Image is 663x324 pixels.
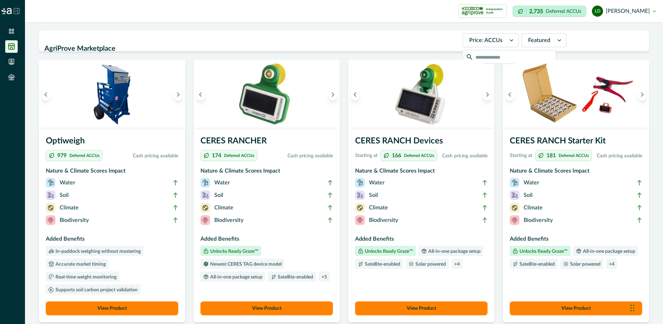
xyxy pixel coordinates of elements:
[260,152,333,160] p: Cash pricing available
[54,262,106,267] p: Accurate market timing
[209,275,262,280] p: All-in-one package setup
[582,249,635,254] p: All-in-one package setup
[46,301,178,315] button: View Product
[638,88,646,101] button: Next image
[69,153,100,158] p: Deferred ACCUs
[483,88,492,101] button: Next image
[351,88,359,101] button: Previous image
[524,203,543,212] p: Climate
[46,235,178,246] h3: Added Benefits
[174,88,182,101] button: Next image
[276,275,313,280] p: Satellite-enabled
[427,249,481,254] p: All-in-one package setup
[355,301,488,315] button: View Product
[321,275,327,280] p: + 5
[355,235,488,246] h3: Added Benefits
[54,275,117,280] p: Real-time weight monitoring
[224,153,254,158] p: Deferred ACCUs
[609,262,614,267] p: + 4
[46,135,178,150] h3: Optiweigh
[60,178,75,187] p: Water
[355,152,378,159] p: Starting at
[369,216,398,224] p: Biodiversity
[510,167,642,178] h3: Nature & Climate Scores Impact
[214,178,230,187] p: Water
[200,301,333,315] button: View Product
[595,152,642,160] p: Cash pricing available
[510,235,642,246] h3: Added Benefits
[209,262,282,267] p: Newest CERES TAG device model
[193,60,340,129] img: A single CERES RANCHER device
[60,203,79,212] p: Climate
[329,88,337,101] button: Next image
[46,167,178,178] h3: Nature & Climate Scores Impact
[440,152,488,160] p: Cash pricing available
[628,291,663,324] iframe: Chat Widget
[44,42,458,55] h2: AgriProve Marketplace
[518,262,555,267] p: Satellite-enabled
[392,153,401,158] p: 166
[510,301,642,315] button: View Product
[212,153,221,158] p: 174
[569,262,601,267] p: Solar powered
[1,8,12,14] img: Logo
[348,60,494,129] img: A single CERES RANCH device
[363,249,413,254] p: Unlocks Ready Graze™
[214,203,233,212] p: Climate
[529,9,543,14] p: 2,735
[60,191,69,199] p: Soil
[209,249,258,254] p: Unlocks Ready Graze™
[369,178,385,187] p: Water
[42,88,50,101] button: Previous image
[506,88,514,101] button: Previous image
[363,262,400,267] p: Satellite-enabled
[57,153,67,158] p: 979
[524,216,553,224] p: Biodiversity
[200,135,333,150] h3: CERES RANCHER
[518,249,568,254] p: Unlocks Ready Graze™
[546,153,556,158] p: 181
[414,262,446,267] p: Solar powered
[196,88,205,101] button: Previous image
[60,216,89,224] p: Biodiversity
[510,152,532,159] p: Starting at
[355,167,488,178] h3: Nature & Climate Scores Impact
[454,262,460,267] p: + 4
[214,216,243,224] p: Biodiversity
[524,178,539,187] p: Water
[546,9,581,14] p: Deferred ACCUs
[105,152,178,160] p: Cash pricing available
[355,135,488,150] h3: CERES RANCH Devices
[524,191,533,199] p: Soil
[200,167,333,178] h3: Nature & Climate Scores Impact
[54,288,138,292] p: Supports soil carbon project validation
[214,191,223,199] p: Soil
[510,135,642,150] h3: CERES RANCH Starter Kit
[592,3,656,19] button: leonie doran[PERSON_NAME]
[404,153,434,158] p: Deferred ACCUs
[39,60,185,129] img: An Optiweigh unit
[486,8,504,15] p: Independent Audit
[559,153,589,158] p: Deferred ACCUs
[462,6,483,17] img: certification logo
[369,203,388,212] p: Climate
[54,249,141,254] p: In-paddock weighing without mustering
[200,235,333,246] h3: Added Benefits
[503,60,649,129] img: A CERES RANCH starter kit
[630,298,635,318] div: Drag
[369,191,378,199] p: Soil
